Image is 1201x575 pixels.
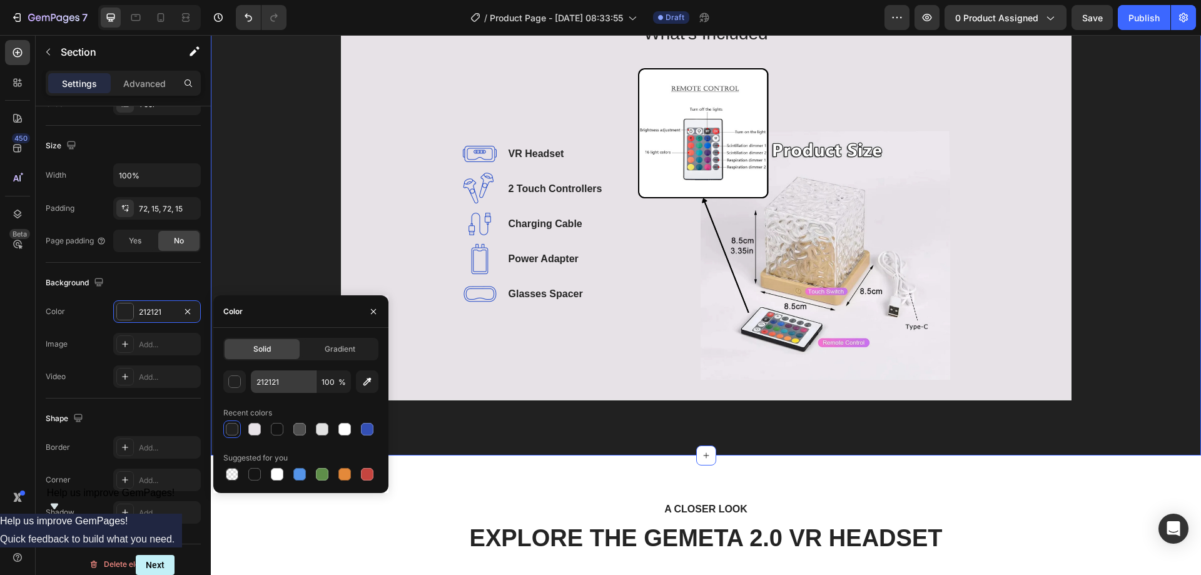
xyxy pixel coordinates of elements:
div: Size [46,138,79,155]
div: Beta [9,229,30,239]
span: No [174,235,184,247]
div: Border [46,442,70,453]
iframe: Design area [211,35,1201,575]
span: Save [1082,13,1103,23]
img: gempages_585415465296200349-32ce64a2-8ce5-4920-8460-64d96d481413.png [427,33,739,345]
span: Gradient [325,343,355,355]
button: 0 product assigned [945,5,1067,30]
p: VR Headset [298,111,353,126]
button: Save [1072,5,1113,30]
div: Add... [139,339,198,350]
p: 7 [82,10,88,25]
div: Video [46,371,66,382]
span: % [338,377,346,388]
div: Background [46,275,106,292]
div: Padding [46,203,74,214]
input: Auto [114,164,200,186]
div: Page padding [46,235,106,247]
div: Shape [46,410,86,427]
div: Recent colors [223,407,272,419]
p: Charging Cable [298,181,372,196]
div: 212121 [139,307,175,318]
span: Product Page - [DATE] 08:33:55 [490,11,623,24]
span: Yes [129,235,141,247]
span: / [484,11,487,24]
div: 72, 15, 72, 15 [139,203,198,215]
div: Open Intercom Messenger [1158,514,1188,544]
div: Add... [139,442,198,454]
div: Corner [46,474,71,486]
p: Settings [62,77,97,90]
button: Show survey - Help us improve GemPages! [47,487,175,514]
div: Color [46,306,65,317]
p: A CLOSER LOOK [256,467,734,482]
span: 0 product assigned [955,11,1038,24]
input: Eg: FFFFFF [251,370,316,393]
span: Help us improve GemPages! [47,487,175,498]
span: Draft [666,12,684,23]
p: Section [61,44,163,59]
div: Add... [139,475,198,486]
p: 2 Touch Controllers [298,146,392,161]
p: Power Adapter [298,216,368,232]
div: Add... [139,372,198,383]
span: Solid [253,343,271,355]
div: Color [223,306,243,317]
div: Width [46,170,66,181]
button: 7 [5,5,93,30]
div: Publish [1128,11,1160,24]
div: Undo/Redo [236,5,286,30]
p: Glasses Spacer [298,252,372,267]
div: Image [46,338,68,350]
p: EXPLORE THE GEMETA 2.0 VR HEADSET [246,489,744,518]
p: Advanced [123,77,166,90]
button: Publish [1118,5,1170,30]
div: Suggested for you [223,452,288,464]
div: 450 [12,133,30,143]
